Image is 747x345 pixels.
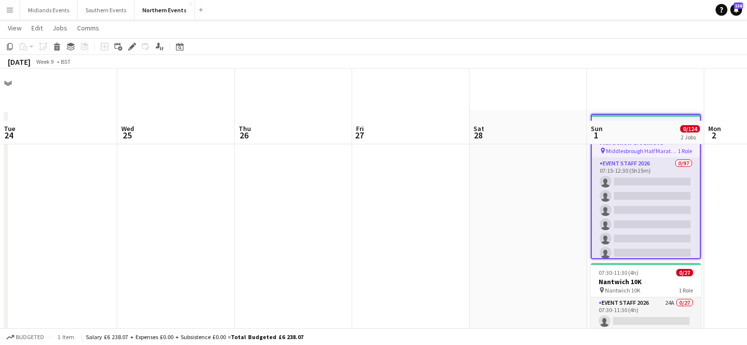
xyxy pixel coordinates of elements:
[676,269,693,276] span: 0/27
[8,57,30,67] div: [DATE]
[32,58,57,65] span: Week 9
[78,0,135,20] button: Southern Events
[86,333,304,341] div: Salary £6 238.07 + Expenses £0.00 + Subsistence £0.00 =
[54,333,78,341] span: 1 item
[679,287,693,294] span: 1 Role
[5,332,46,343] button: Budgeted
[356,124,364,133] span: Fri
[606,147,678,155] span: Middlesbrough Half Marathon & Juniors
[4,22,26,34] a: View
[355,130,364,141] span: 27
[231,333,304,341] span: Total Budgeted £6 238.07
[49,22,71,34] a: Jobs
[734,2,743,9] span: 138
[53,24,67,32] span: Jobs
[239,124,251,133] span: Thu
[61,58,71,65] div: BST
[707,130,721,141] span: 2
[605,287,640,294] span: Nantwich 10K
[120,130,134,141] span: 25
[472,130,484,141] span: 28
[678,147,692,155] span: 1 Role
[2,130,15,141] span: 24
[121,124,134,133] span: Wed
[8,24,22,32] span: View
[77,24,99,32] span: Comms
[4,124,15,133] span: Tue
[237,130,251,141] span: 26
[16,334,44,341] span: Budgeted
[680,125,700,133] span: 0/124
[135,0,195,20] button: Northern Events
[599,269,638,276] span: 07:30-11:30 (4h)
[473,124,484,133] span: Sat
[28,22,47,34] a: Edit
[20,0,78,20] button: Midlands Events
[31,24,43,32] span: Edit
[591,114,701,259] app-job-card: 07:15-12:30 (5h15m)0/97Middlesbrough Half Marathon & Juniors Middlesbrough Half Marathon & Junior...
[591,124,603,133] span: Sun
[591,277,701,286] h3: Nantwich 10K
[589,130,603,141] span: 1
[681,133,699,141] div: 2 Jobs
[708,124,721,133] span: Mon
[730,4,742,16] a: 138
[73,22,103,34] a: Comms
